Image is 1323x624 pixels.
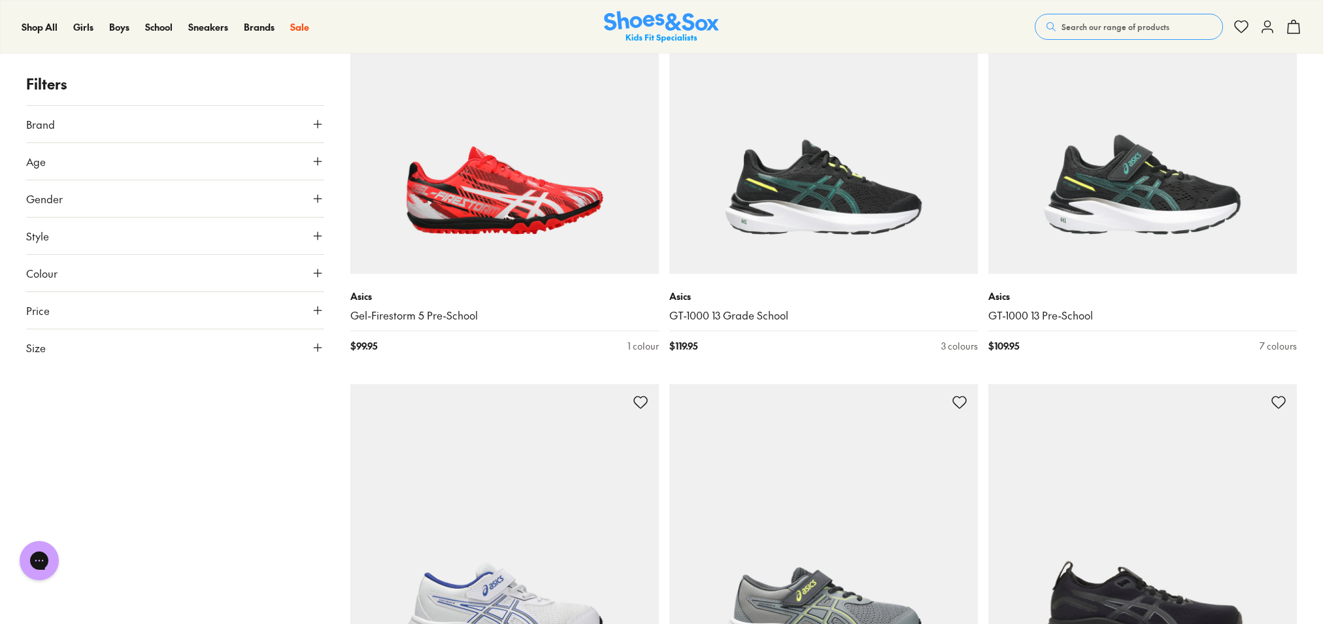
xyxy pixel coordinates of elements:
[26,329,324,366] button: Size
[669,289,978,303] p: Asics
[188,20,228,34] a: Sneakers
[26,143,324,180] button: Age
[628,339,659,353] div: 1 colour
[26,73,324,95] p: Filters
[244,20,275,34] a: Brands
[290,20,309,33] span: Sale
[350,308,659,323] a: Gel-Firestorm 5 Pre-School
[26,265,58,281] span: Colour
[26,340,46,355] span: Size
[26,228,49,244] span: Style
[73,20,93,34] a: Girls
[145,20,173,33] span: School
[26,255,324,291] button: Colour
[73,20,93,33] span: Girls
[988,289,1297,303] p: Asics
[26,292,324,329] button: Price
[244,20,275,33] span: Brands
[22,20,58,33] span: Shop All
[941,339,978,353] div: 3 colours
[188,20,228,33] span: Sneakers
[26,191,63,206] span: Gender
[669,308,978,323] a: GT-1000 13 Grade School
[988,339,1019,353] span: $ 109.95
[26,303,50,318] span: Price
[26,218,324,254] button: Style
[145,20,173,34] a: School
[350,289,659,303] p: Asics
[1260,339,1297,353] div: 7 colours
[350,339,377,353] span: $ 99.95
[26,106,324,142] button: Brand
[669,339,697,353] span: $ 119.95
[1062,21,1169,33] span: Search our range of products
[22,20,58,34] a: Shop All
[13,536,65,585] iframe: Gorgias live chat messenger
[26,116,55,132] span: Brand
[26,154,46,169] span: Age
[988,308,1297,323] a: GT-1000 13 Pre-School
[1035,14,1223,40] button: Search our range of products
[604,11,719,43] img: SNS_Logo_Responsive.svg
[109,20,129,33] span: Boys
[290,20,309,34] a: Sale
[604,11,719,43] a: Shoes & Sox
[109,20,129,34] a: Boys
[26,180,324,217] button: Gender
